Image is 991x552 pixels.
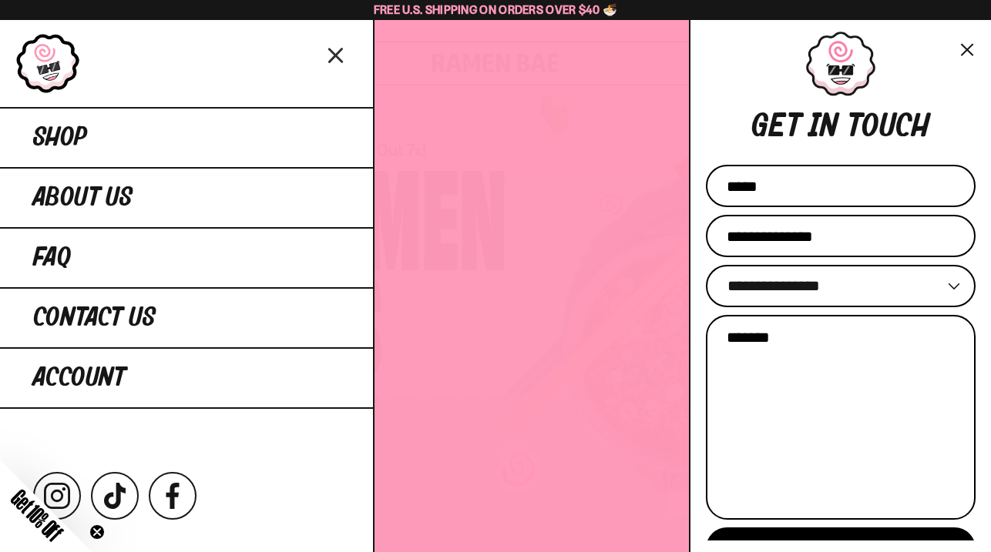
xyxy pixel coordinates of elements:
[374,2,618,17] span: Free U.S. Shipping on Orders over $40 🍜
[33,124,87,152] span: Shop
[958,38,976,60] button: Close menu
[809,112,838,146] div: in
[847,112,930,146] div: touch
[33,244,71,272] span: FAQ
[33,364,126,392] span: Account
[89,524,105,540] button: Close teaser
[323,41,350,68] button: Close menu
[751,112,801,146] div: Get
[33,184,133,212] span: About Us
[33,304,156,332] span: Contact Us
[7,485,67,545] span: Get 10% Off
